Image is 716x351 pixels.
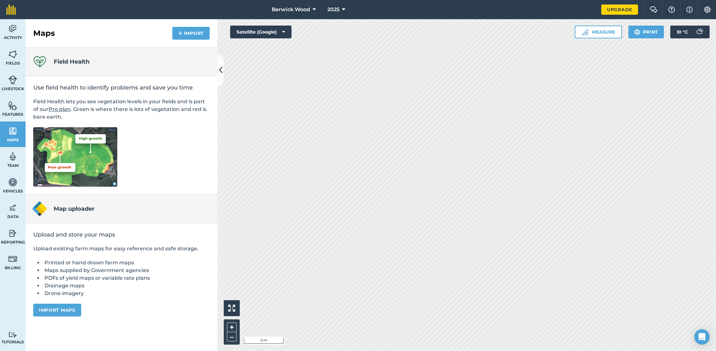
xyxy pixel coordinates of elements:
[54,204,95,213] h4: Map uploader
[32,201,47,216] img: Map uploader logo
[33,304,81,316] button: Import maps
[33,98,210,121] p: Field Health lets you see vegetation levels in your fields and is part of our . Green is where th...
[54,57,89,66] h4: Field Health
[227,332,237,341] button: –
[43,274,210,282] li: PDFs of yield maps or variable rate plans
[693,26,706,38] img: svg+xml;base64,PD94bWwgdmVyc2lvbj0iMS4wIiBlbmNvZGluZz0idXRmLTgiPz4KPCEtLSBHZW5lcmF0b3I6IEFkb2JlIE...
[8,152,17,161] img: svg+xml;base64,PD94bWwgdmVyc2lvbj0iMS4wIiBlbmNvZGluZz0idXRmLTgiPz4KPCEtLSBHZW5lcmF0b3I6IEFkb2JlIE...
[8,50,17,59] img: svg+xml;base64,PHN2ZyB4bWxucz0iaHR0cDovL3d3dy53My5vcmcvMjAwMC9zdmciIHdpZHRoPSI1NiIgaGVpZ2h0PSI2MC...
[43,290,210,297] li: Drone imagery
[228,305,235,312] img: Four arrows, one pointing top left, one top right, one bottom right and the last bottom left
[230,26,292,38] button: Satellite (Google)
[670,26,710,38] button: 10 °C
[227,323,237,332] button: +
[8,101,17,110] img: svg+xml;base64,PHN2ZyB4bWxucz0iaHR0cDovL3d3dy53My5vcmcvMjAwMC9zdmciIHdpZHRoPSI1NiIgaGVpZ2h0PSI2MC...
[628,26,664,38] button: Print
[686,6,693,13] img: svg+xml;base64,PHN2ZyB4bWxucz0iaHR0cDovL3d3dy53My5vcmcvMjAwMC9zdmciIHdpZHRoPSIxNyIgaGVpZ2h0PSIxNy...
[8,203,17,213] img: svg+xml;base64,PD94bWwgdmVyc2lvbj0iMS4wIiBlbmNvZGluZz0idXRmLTgiPz4KPCEtLSBHZW5lcmF0b3I6IEFkb2JlIE...
[49,106,71,112] a: Pro plan
[8,229,17,238] img: svg+xml;base64,PD94bWwgdmVyc2lvbj0iMS4wIiBlbmNvZGluZz0idXRmLTgiPz4KPCEtLSBHZW5lcmF0b3I6IEFkb2JlIE...
[8,332,17,338] img: svg+xml;base64,PD94bWwgdmVyc2lvbj0iMS4wIiBlbmNvZGluZz0idXRmLTgiPz4KPCEtLSBHZW5lcmF0b3I6IEFkb2JlIE...
[704,6,711,13] img: A cog icon
[33,231,210,238] h2: Upload and store your maps
[8,254,17,264] img: svg+xml;base64,PD94bWwgdmVyc2lvbj0iMS4wIiBlbmNvZGluZz0idXRmLTgiPz4KPCEtLSBHZW5lcmF0b3I6IEFkb2JlIE...
[694,329,710,345] div: Open Intercom Messenger
[8,24,17,34] img: svg+xml;base64,PD94bWwgdmVyc2lvbj0iMS4wIiBlbmNvZGluZz0idXRmLTgiPz4KPCEtLSBHZW5lcmF0b3I6IEFkb2JlIE...
[33,245,210,253] p: Upload existing farm maps for easy reference and safe storage.
[33,84,210,91] h2: Use field health to identify problems and save you time
[634,28,640,36] img: svg+xml;base64,PHN2ZyB4bWxucz0iaHR0cDovL3d3dy53My5vcmcvMjAwMC9zdmciIHdpZHRoPSIxOSIgaGVpZ2h0PSIyNC...
[8,75,17,85] img: svg+xml;base64,PD94bWwgdmVyc2lvbj0iMS4wIiBlbmNvZGluZz0idXRmLTgiPz4KPCEtLSBHZW5lcmF0b3I6IEFkb2JlIE...
[43,282,210,290] li: Drainage maps
[668,6,675,13] img: A question mark icon
[8,177,17,187] img: svg+xml;base64,PD94bWwgdmVyc2lvbj0iMS4wIiBlbmNvZGluZz0idXRmLTgiPz4KPCEtLSBHZW5lcmF0b3I6IEFkb2JlIE...
[601,4,638,15] a: Upgrade
[650,6,658,13] img: Two speech bubbles overlapping with the left bubble in the forefront
[8,126,17,136] img: svg+xml;base64,PHN2ZyB4bWxucz0iaHR0cDovL3d3dy53My5vcmcvMjAwMC9zdmciIHdpZHRoPSI1NiIgaGVpZ2h0PSI2MC...
[272,6,310,13] span: Berwick Wood
[33,28,55,38] h2: Maps
[582,29,588,35] img: Ruler icon
[178,29,183,37] img: svg+xml;base64,PHN2ZyB4bWxucz0iaHR0cDovL3d3dy53My5vcmcvMjAwMC9zdmciIHdpZHRoPSIxNCIgaGVpZ2h0PSIyNC...
[6,4,16,15] img: fieldmargin Logo
[43,267,210,274] li: Maps supplied by Government agencies
[43,259,210,267] li: Printed or hand drawn farm maps
[677,26,688,38] span: 10 ° C
[172,27,210,40] button: Import
[327,6,339,13] span: 2025
[575,26,622,38] button: Measure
